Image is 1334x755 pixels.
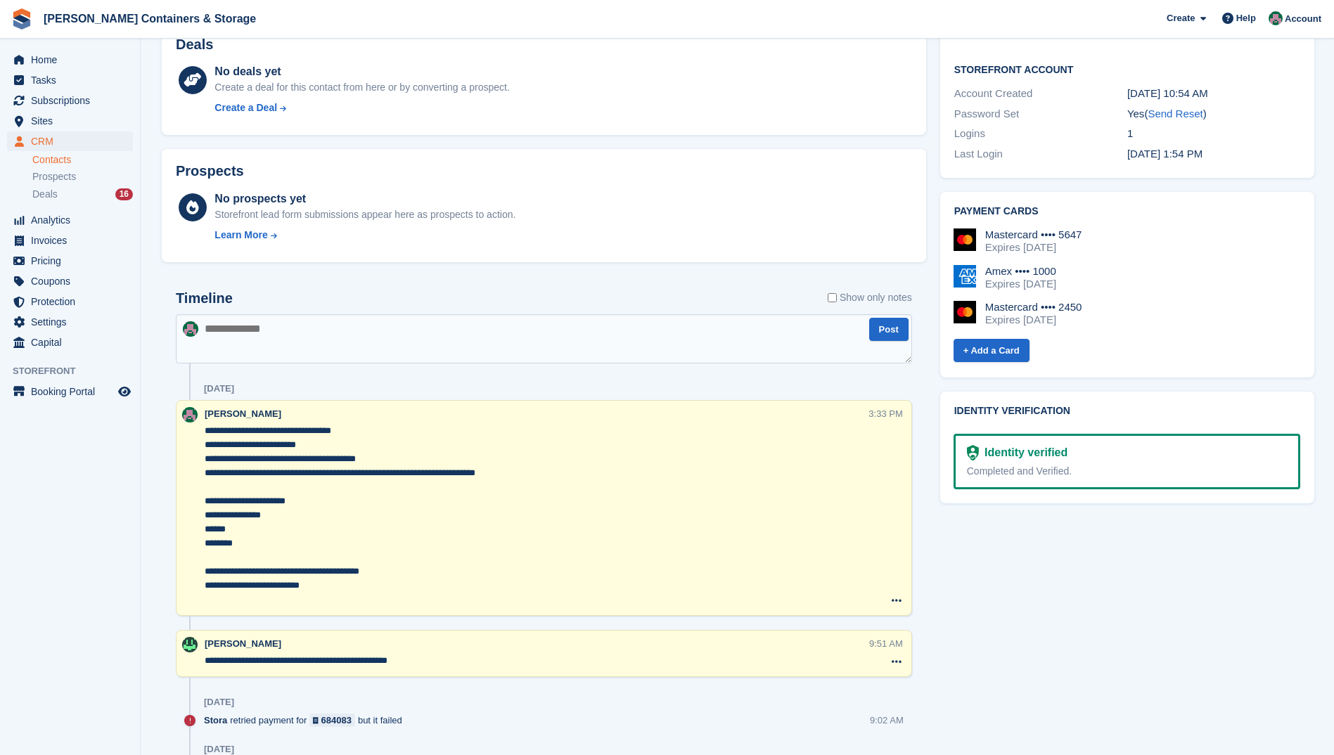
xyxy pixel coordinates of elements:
img: Identity Verification Ready [967,445,979,460]
div: Identity verified [979,444,1067,461]
button: Post [869,318,909,341]
div: 9:02 AM [870,714,904,727]
span: Analytics [31,210,115,230]
span: Help [1236,11,1256,25]
a: menu [7,210,133,230]
img: Julia Marcham [182,407,198,422]
span: [PERSON_NAME] [205,408,281,419]
div: Expires [DATE] [985,278,1056,290]
div: Create a Deal [214,101,277,115]
img: Amex Logo [954,265,976,288]
a: Deals 16 [32,187,133,202]
a: menu [7,131,133,151]
img: Arjun Preetham [182,637,198,652]
div: Yes [1127,106,1300,122]
div: Expires [DATE] [985,241,1082,254]
div: 3:33 PM [868,407,902,420]
div: retried payment for but it failed [204,714,409,727]
div: 9:51 AM [869,637,903,650]
a: menu [7,312,133,332]
label: Show only notes [828,290,912,305]
a: menu [7,292,133,311]
a: + Add a Card [954,339,1030,362]
span: [PERSON_NAME] [205,638,281,649]
a: Contacts [32,153,133,167]
span: Settings [31,312,115,332]
h2: Timeline [176,290,233,306]
a: Preview store [116,383,133,400]
span: Create [1167,11,1195,25]
span: Protection [31,292,115,311]
img: Julia Marcham [183,321,198,337]
a: Create a Deal [214,101,509,115]
div: Mastercard •••• 2450 [985,301,1082,314]
div: [DATE] [204,383,234,394]
div: Account Created [954,86,1127,102]
a: menu [7,271,133,291]
span: Stora [204,714,227,727]
img: Julia Marcham [1269,11,1283,25]
span: Storefront [13,364,140,378]
span: Deals [32,188,58,201]
div: Learn More [214,228,267,243]
span: Account [1285,12,1321,26]
span: CRM [31,131,115,151]
span: Invoices [31,231,115,250]
div: Amex •••• 1000 [985,265,1056,278]
div: Password Set [954,106,1127,122]
a: Send Reset [1148,108,1202,120]
img: Mastercard Logo [954,301,976,323]
a: 684083 [309,714,355,727]
a: menu [7,91,133,110]
div: No deals yet [214,63,509,80]
div: Create a deal for this contact from here or by converting a prospect. [214,80,509,95]
a: menu [7,70,133,90]
span: Capital [31,333,115,352]
div: Expires [DATE] [985,314,1082,326]
div: 1 [1127,126,1300,142]
h2: Payment cards [954,206,1300,217]
span: Prospects [32,170,76,183]
span: Coupons [31,271,115,291]
div: Completed and Verified. [967,464,1287,479]
span: Booking Portal [31,382,115,401]
h2: Deals [176,37,213,53]
div: [DATE] [204,744,234,755]
span: Sites [31,111,115,131]
div: Logins [954,126,1127,142]
div: [DATE] 10:54 AM [1127,86,1300,102]
span: Home [31,50,115,70]
a: menu [7,382,133,401]
h2: Prospects [176,163,244,179]
div: Mastercard •••• 5647 [985,228,1082,241]
span: ( ) [1144,108,1206,120]
a: Learn More [214,228,515,243]
div: 684083 [321,714,352,727]
a: menu [7,50,133,70]
span: Subscriptions [31,91,115,110]
img: stora-icon-8386f47178a22dfd0bd8f6a31ec36ba5ce8667c1dd55bd0f319d3a0aa187defe.svg [11,8,32,30]
a: menu [7,251,133,271]
a: Prospects [32,169,133,184]
div: Last Login [954,146,1127,162]
span: Tasks [31,70,115,90]
a: menu [7,111,133,131]
time: 2024-11-01 13:54:47 UTC [1127,148,1202,160]
div: [DATE] [204,697,234,708]
span: Pricing [31,251,115,271]
a: menu [7,231,133,250]
h2: Storefront Account [954,62,1300,76]
img: Mastercard Logo [954,228,976,251]
div: 16 [115,188,133,200]
div: No prospects yet [214,191,515,207]
h2: Identity verification [954,406,1300,417]
a: menu [7,333,133,352]
a: [PERSON_NAME] Containers & Storage [38,7,262,30]
input: Show only notes [828,290,837,305]
div: Storefront lead form submissions appear here as prospects to action. [214,207,515,222]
